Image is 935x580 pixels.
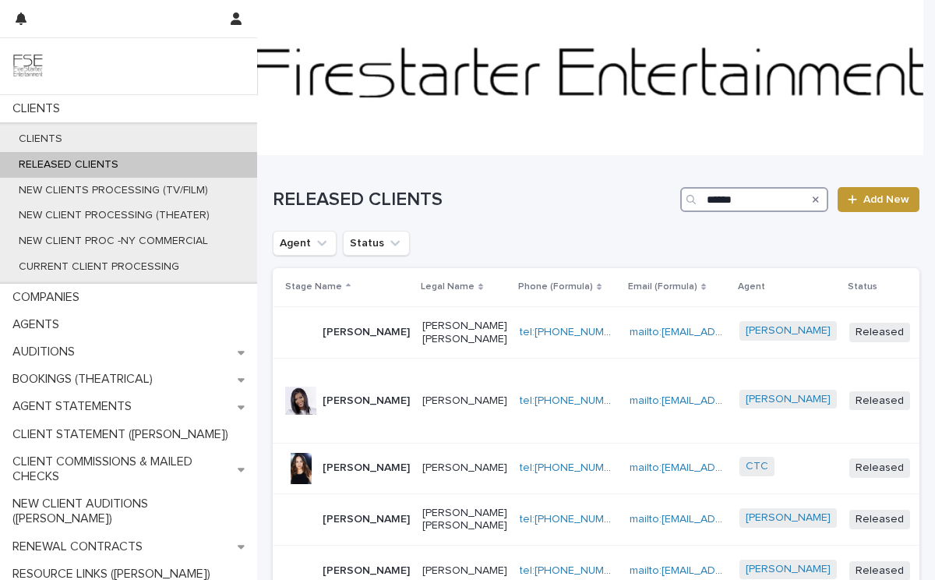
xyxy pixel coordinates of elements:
p: [PERSON_NAME] [PERSON_NAME] [422,507,507,533]
a: [PERSON_NAME] [746,393,831,406]
p: AGENT STATEMENTS [6,399,144,414]
p: NEW CLIENT AUDITIONS ([PERSON_NAME]) [6,497,257,526]
span: Add New [863,194,909,205]
a: CTC [746,460,768,473]
p: BOOKINGS (THEATRICAL) [6,372,165,387]
span: Released [849,391,910,411]
span: Released [849,458,910,478]
p: NEW CLIENTS PROCESSING (TV/FILM) [6,184,221,197]
a: tel:[PHONE_NUMBER] [520,462,627,473]
a: mailto:[EMAIL_ADDRESS][DOMAIN_NAME] [630,514,838,525]
p: AGENTS [6,317,72,332]
a: [PERSON_NAME] [746,511,831,525]
p: [PERSON_NAME] [422,462,507,475]
a: Add New [838,187,919,212]
p: NEW CLIENT PROC -NY COMMERCIAL [6,235,221,248]
p: [PERSON_NAME] [422,394,507,408]
p: [PERSON_NAME] [323,513,410,526]
img: 9JgRvJ3ETPGCJDhvPVA5 [12,51,44,82]
p: CLIENT STATEMENT ([PERSON_NAME]) [6,427,241,442]
p: Status [848,278,877,295]
a: mailto:[EMAIL_ADDRESS][DOMAIN_NAME] [630,395,838,406]
span: Released [849,323,910,342]
p: COMPANIES [6,290,92,305]
p: NEW CLIENT PROCESSING (THEATER) [6,209,222,222]
a: mailto:[EMAIL_ADDRESS][DOMAIN_NAME] [630,327,838,338]
a: mailto:[EMAIL_ADDRESS][DOMAIN_NAME] [630,565,838,576]
p: [PERSON_NAME] [323,564,410,578]
a: tel:[PHONE_NUMBER] [520,565,627,576]
a: [PERSON_NAME] [746,324,831,338]
h1: RELEASED CLIENTS [273,189,674,211]
p: [PERSON_NAME] [323,326,410,339]
p: [PERSON_NAME] [PERSON_NAME] [422,320,507,346]
p: AUDITIONS [6,345,87,359]
span: Released [849,510,910,529]
p: CLIENT COMMISSIONS & MAILED CHECKS [6,454,238,484]
a: tel:[PHONE_NUMBER] [520,327,627,338]
a: tel:[PHONE_NUMBER] [520,395,627,406]
p: [PERSON_NAME] [323,462,410,475]
p: Email (Formula) [628,278,697,295]
a: tel:[PHONE_NUMBER] [520,514,627,525]
p: CLIENTS [6,101,72,116]
a: [PERSON_NAME] [746,563,831,576]
p: Legal Name [421,278,475,295]
p: CLIENTS [6,133,75,146]
button: Agent [273,231,337,256]
p: Agent [738,278,765,295]
p: RENEWAL CONTRACTS [6,539,155,554]
p: [PERSON_NAME] [422,564,507,578]
p: [PERSON_NAME] [323,394,410,408]
p: RELEASED CLIENTS [6,158,131,172]
p: CURRENT CLIENT PROCESSING [6,260,192,274]
button: Status [343,231,410,256]
p: Stage Name [285,278,342,295]
p: Phone (Formula) [518,278,593,295]
input: Search [680,187,828,212]
a: mailto:[EMAIL_ADDRESS][DOMAIN_NAME] [630,462,838,473]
